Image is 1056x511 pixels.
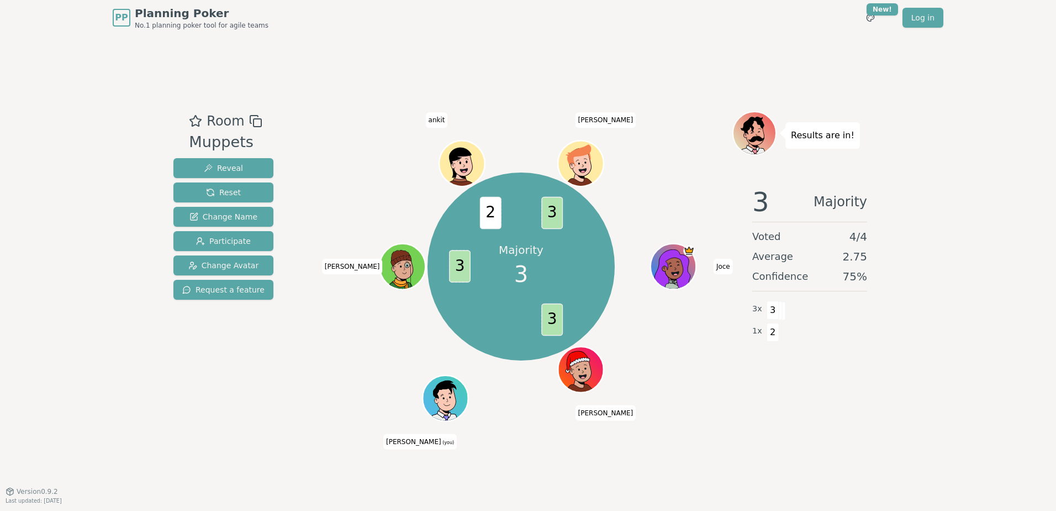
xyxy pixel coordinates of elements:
span: Click to change your name [575,405,636,421]
span: Reveal [204,163,243,174]
span: 3 [449,251,471,283]
p: Results are in! [791,128,854,143]
div: New! [867,3,898,15]
span: Participate [196,236,251,247]
span: 3 x [752,303,762,315]
span: (you) [441,440,455,445]
div: Muppets [189,131,262,154]
span: Click to change your name [714,259,733,274]
button: Change Name [173,207,273,227]
a: Log in [902,8,943,28]
span: Room [207,111,244,131]
button: Click to change your avatar [424,377,467,420]
span: 4 / 4 [849,229,867,244]
span: Click to change your name [426,112,448,128]
span: PP [115,11,128,24]
span: Confidence [752,269,808,284]
span: 2 [767,323,779,342]
span: 2.75 [842,249,867,264]
span: Joce is the host [683,245,695,257]
button: Request a feature [173,280,273,300]
span: Click to change your name [322,259,383,274]
span: Voted [752,229,781,244]
span: 3 [541,304,563,336]
span: Change Avatar [188,260,259,271]
button: Version0.9.2 [6,487,58,496]
span: Request a feature [182,284,265,295]
span: Change Name [189,211,257,222]
span: 3 [752,189,769,215]
span: 1 x [752,325,762,337]
span: Average [752,249,793,264]
button: New! [860,8,880,28]
span: Majority [814,189,867,215]
span: Last updated: [DATE] [6,498,62,504]
span: 75 % [843,269,867,284]
a: PPPlanning PokerNo.1 planning poker tool for agile teams [113,6,268,30]
span: Reset [206,187,241,198]
button: Participate [173,231,273,251]
span: No.1 planning poker tool for agile teams [135,21,268,30]
button: Reveal [173,158,273,178]
button: Add as favourite [189,111,202,131]
button: Reset [173,182,273,202]
span: Click to change your name [383,434,457,450]
p: Majority [499,242,543,258]
span: Version 0.9.2 [17,487,58,496]
button: Change Avatar [173,255,273,275]
span: 3 [541,197,563,229]
span: Click to change your name [575,112,636,128]
span: 3 [767,301,779,320]
span: 2 [479,197,501,229]
span: Planning Poker [135,6,268,21]
span: 3 [514,258,528,291]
